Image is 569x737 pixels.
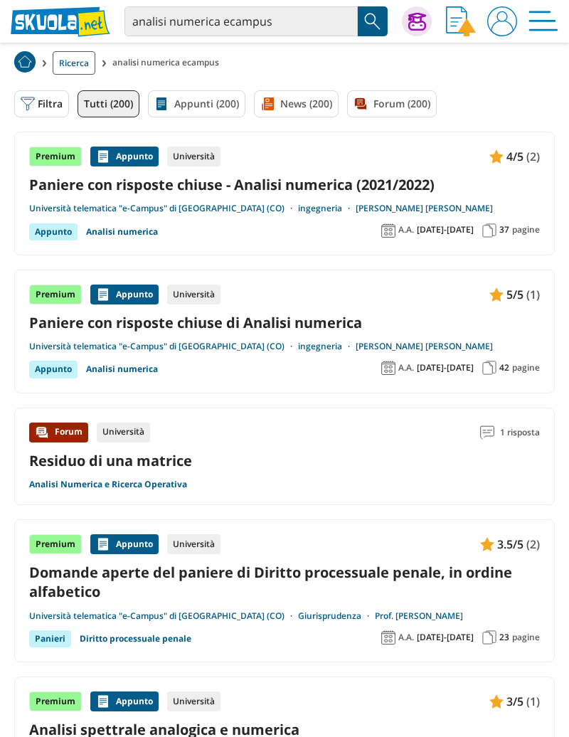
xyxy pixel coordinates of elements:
a: Giurisprudenza [298,610,375,622]
div: Premium [29,691,82,711]
div: Appunto [90,147,159,166]
div: Appunto [29,223,78,240]
span: pagine [512,224,540,235]
img: Anno accademico [381,223,395,238]
img: Menù [528,6,558,36]
span: A.A. [398,632,414,643]
a: [PERSON_NAME] [PERSON_NAME] [356,341,493,352]
a: Analisi numerica [86,223,158,240]
div: Forum [29,423,88,442]
a: Home [14,51,36,75]
img: Forum contenuto [35,425,49,440]
span: 23 [499,632,509,643]
a: Paniere con risposte chiuse - Analisi numerica (2021/2022) [29,175,540,194]
a: News (200) [254,90,339,117]
a: Diritto processuale penale [80,630,191,647]
div: Università [167,147,220,166]
a: [PERSON_NAME] [PERSON_NAME] [356,203,493,214]
span: [DATE]-[DATE] [417,224,474,235]
a: Analisi numerica [86,361,158,378]
img: User avatar [487,6,517,36]
span: 5/5 [506,285,523,304]
a: Prof. [PERSON_NAME] [375,610,463,622]
img: Appunti contenuto [96,537,110,551]
img: Home [14,51,36,73]
img: Appunti contenuto [480,537,494,551]
input: Cerca appunti, riassunti o versioni [124,6,358,36]
span: (1) [526,692,540,711]
a: Paniere con risposte chiuse di Analisi numerica [29,313,540,332]
div: Appunto [90,534,159,554]
img: Pagine [482,223,496,238]
div: Panieri [29,630,71,647]
img: Anno accademico [381,361,395,375]
div: Università [167,285,220,304]
a: Tutti (200) [78,90,139,117]
span: A.A. [398,362,414,373]
span: pagine [512,362,540,373]
img: Anno accademico [381,630,395,645]
a: Forum (200) [347,90,437,117]
a: Università telematica "e-Campus" di [GEOGRAPHIC_DATA] (CO) [29,341,298,352]
img: Commenti lettura [480,425,494,440]
img: Filtra filtri mobile [21,97,35,111]
div: Università [167,534,220,554]
span: [DATE]-[DATE] [417,632,474,643]
div: Università [97,423,150,442]
span: (2) [526,147,540,166]
div: Premium [29,534,82,554]
button: Filtra [14,90,69,117]
span: 4/5 [506,147,523,166]
div: Appunto [90,691,159,711]
a: Università telematica "e-Campus" di [GEOGRAPHIC_DATA] (CO) [29,203,298,214]
span: A.A. [398,224,414,235]
div: Università [167,691,220,711]
div: Premium [29,285,82,304]
img: Appunti contenuto [96,149,110,164]
img: Invia appunto [446,6,476,36]
img: Appunti contenuto [489,694,504,709]
span: 3.5/5 [497,535,523,553]
a: Appunti (200) [148,90,245,117]
span: 42 [499,362,509,373]
img: Pagine [482,630,496,645]
span: analisi numerica ecampus [112,51,225,75]
img: Chiedi Tutor AI [408,13,426,31]
img: Cerca appunti, riassunti o versioni [362,11,383,32]
img: News filtro contenuto [260,97,275,111]
a: Residuo di una matrice [29,451,192,470]
span: pagine [512,632,540,643]
a: ingegneria [298,203,356,214]
span: (1) [526,285,540,304]
img: Pagine [482,361,496,375]
img: Forum filtro contenuto [353,97,368,111]
span: 1 risposta [500,423,540,442]
a: Ricerca [53,51,95,75]
img: Appunti contenuto [489,287,504,302]
img: Appunti contenuto [489,149,504,164]
span: 3/5 [506,692,523,711]
span: (2) [526,535,540,553]
div: Premium [29,147,82,166]
img: Appunti filtro contenuto [154,97,169,111]
button: Search Button [358,6,388,36]
a: Domande aperte del paniere di Diritto processuale penale, in ordine alfabetico [29,563,540,601]
a: Analisi Numerica e Ricerca Operativa [29,479,187,490]
div: Appunto [90,285,159,304]
span: [DATE]-[DATE] [417,362,474,373]
img: Appunti contenuto [96,694,110,709]
a: Università telematica "e-Campus" di [GEOGRAPHIC_DATA] (CO) [29,610,298,622]
span: 37 [499,224,509,235]
div: Appunto [29,361,78,378]
img: Appunti contenuto [96,287,110,302]
a: ingegneria [298,341,356,352]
